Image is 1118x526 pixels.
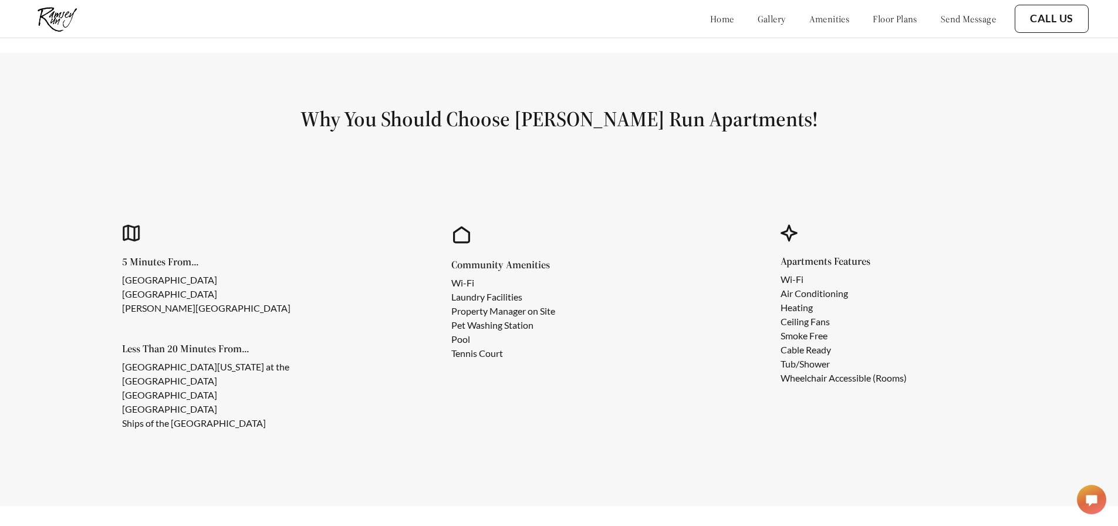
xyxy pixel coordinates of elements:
[29,3,85,35] img: ramsey_run_logo.jpg
[781,272,907,286] li: Wi-Fi
[122,301,291,315] li: [PERSON_NAME][GEOGRAPHIC_DATA]
[781,357,907,371] li: Tub/Shower
[809,13,850,25] a: amenities
[451,318,555,332] li: Pet Washing Station
[122,402,360,416] li: [GEOGRAPHIC_DATA]
[122,273,291,287] li: [GEOGRAPHIC_DATA]
[451,290,555,304] li: Laundry Facilities
[941,13,996,25] a: send message
[122,287,291,301] li: [GEOGRAPHIC_DATA]
[451,346,555,360] li: Tennis Court
[122,343,379,354] h5: Less Than 20 Minutes From...
[122,257,309,267] h5: 5 Minutes From...
[122,416,360,430] li: Ships of the [GEOGRAPHIC_DATA]
[781,301,907,315] li: Heating
[781,371,907,385] li: Wheelchair Accessible (Rooms)
[781,286,907,301] li: Air Conditioning
[710,13,734,25] a: home
[1030,12,1073,25] a: Call Us
[873,13,917,25] a: floor plans
[781,315,907,329] li: Ceiling Fans
[122,360,360,388] li: [GEOGRAPHIC_DATA][US_STATE] at the [GEOGRAPHIC_DATA]
[451,276,555,290] li: Wi-Fi
[1015,5,1089,33] button: Call Us
[122,388,360,402] li: [GEOGRAPHIC_DATA]
[781,329,907,343] li: Smoke Free
[781,256,926,267] h5: Apartments Features
[451,332,555,346] li: Pool
[28,106,1090,132] h1: Why You Should Choose [PERSON_NAME] Run Apartments!
[451,304,555,318] li: Property Manager on Site
[451,259,574,270] h5: Community Amenities
[758,13,786,25] a: gallery
[781,343,907,357] li: Cable Ready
